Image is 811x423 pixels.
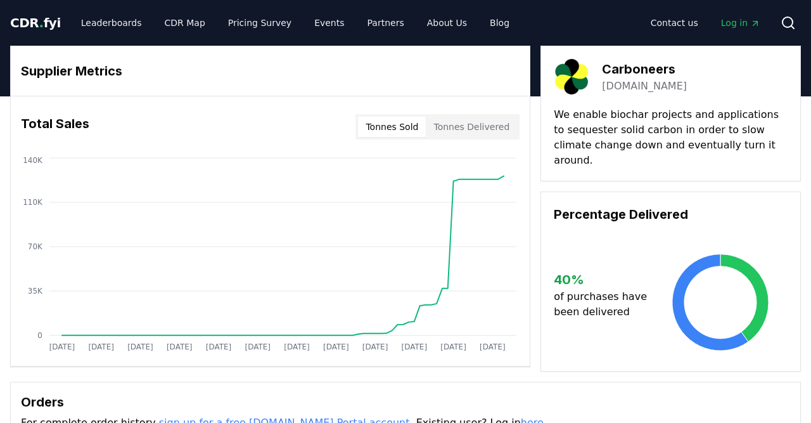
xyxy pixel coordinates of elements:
[641,11,770,34] nav: Main
[554,59,589,94] img: Carboneers-logo
[37,331,42,340] tspan: 0
[28,287,43,296] tspan: 35K
[284,342,310,351] tspan: [DATE]
[402,342,428,351] tspan: [DATE]
[554,205,788,224] h3: Percentage Delivered
[426,117,517,137] button: Tonnes Delivered
[711,11,770,34] a: Log in
[39,15,44,30] span: .
[721,16,760,29] span: Log in
[71,11,520,34] nav: Main
[10,15,61,30] span: CDR fyi
[218,11,302,34] a: Pricing Survey
[10,14,61,32] a: CDR.fyi
[71,11,152,34] a: Leaderboards
[323,342,349,351] tspan: [DATE]
[480,342,506,351] tspan: [DATE]
[206,342,232,351] tspan: [DATE]
[554,289,653,320] p: of purchases have been delivered
[417,11,477,34] a: About Us
[28,242,43,251] tspan: 70K
[480,11,520,34] a: Blog
[155,11,215,34] a: CDR Map
[21,393,790,412] h3: Orders
[641,11,708,34] a: Contact us
[49,342,75,351] tspan: [DATE]
[21,114,89,140] h3: Total Sales
[357,11,414,34] a: Partners
[358,117,426,137] button: Tonnes Sold
[554,107,788,168] p: We enable biochar projects and applications to sequester solid carbon in order to slow climate ch...
[602,79,687,94] a: [DOMAIN_NAME]
[362,342,388,351] tspan: [DATE]
[127,342,153,351] tspan: [DATE]
[23,198,43,207] tspan: 110K
[88,342,114,351] tspan: [DATE]
[167,342,193,351] tspan: [DATE]
[304,11,354,34] a: Events
[554,270,653,289] h3: 40 %
[21,62,520,81] h3: Supplier Metrics
[23,156,43,165] tspan: 140K
[602,60,687,79] h3: Carboneers
[245,342,271,351] tspan: [DATE]
[441,342,467,351] tspan: [DATE]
